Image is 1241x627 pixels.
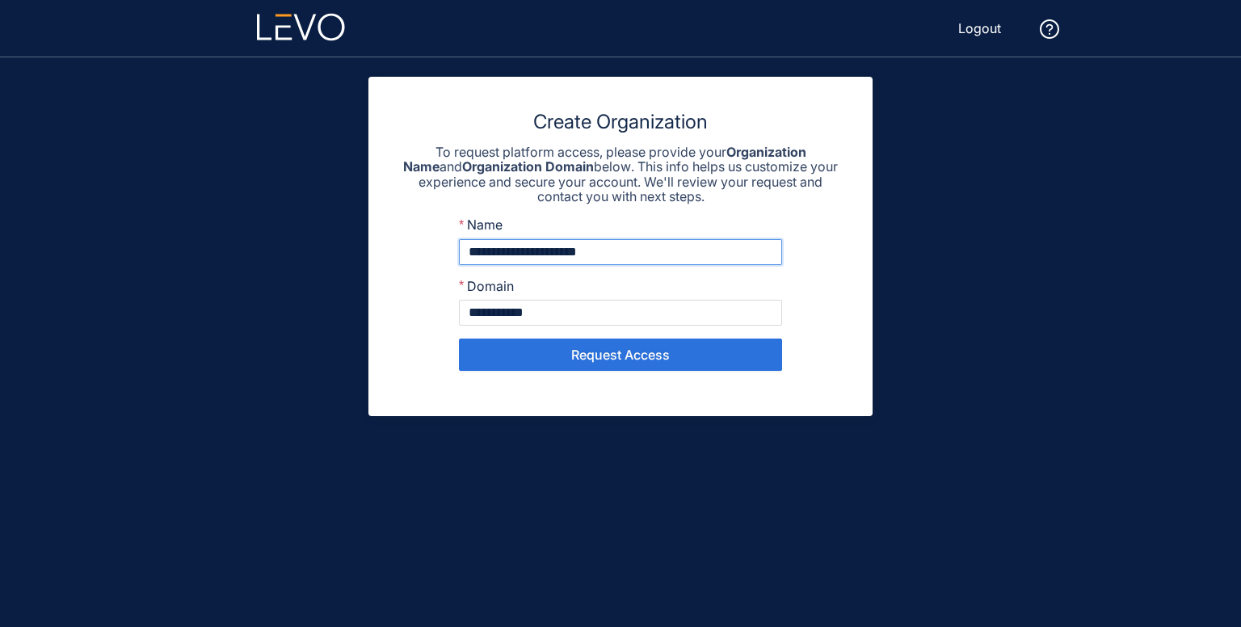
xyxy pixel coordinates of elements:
[459,239,782,265] input: Name
[958,21,1001,36] span: Logout
[401,145,840,204] p: To request platform access, please provide your and below. This info helps us customize your expe...
[459,279,514,293] label: Domain
[401,109,840,135] h3: Create Organization
[571,347,670,362] span: Request Access
[459,217,503,232] label: Name
[459,300,782,326] input: Domain
[945,15,1014,41] button: Logout
[462,158,594,175] strong: Organization Domain
[403,144,806,175] strong: Organization Name
[459,339,782,371] button: Request Access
